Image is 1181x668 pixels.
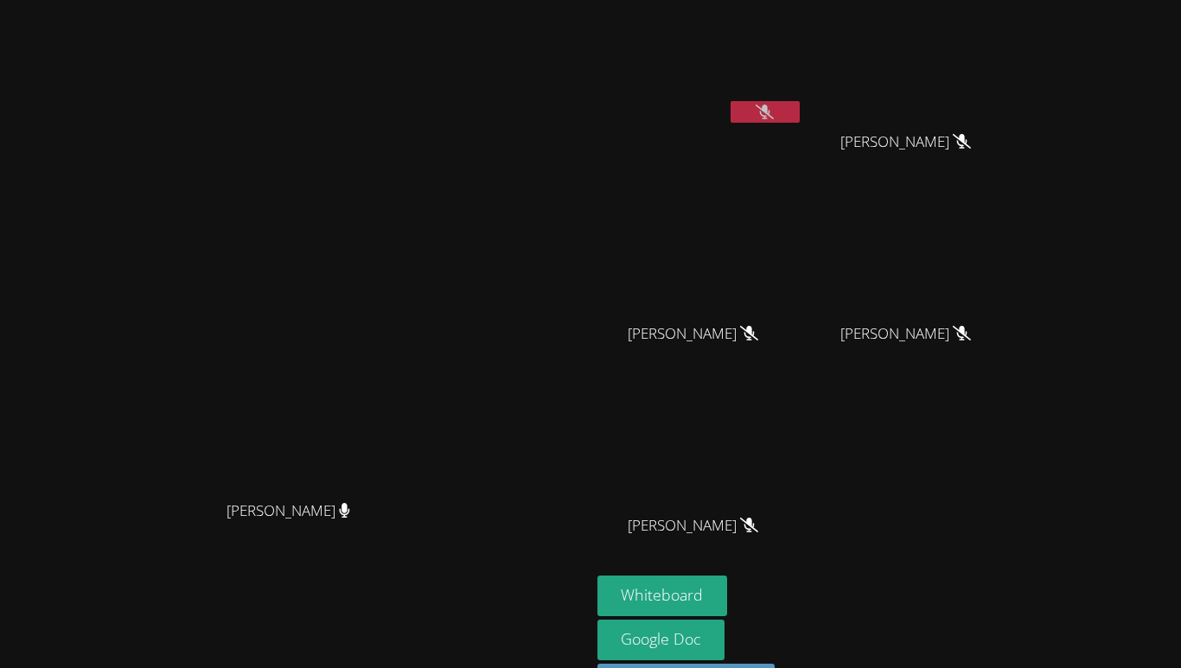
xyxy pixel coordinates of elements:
[628,513,758,538] span: [PERSON_NAME]
[597,576,728,616] button: Whiteboard
[227,499,350,524] span: [PERSON_NAME]
[597,620,725,660] a: Google Doc
[840,130,971,155] span: [PERSON_NAME]
[628,321,758,347] span: [PERSON_NAME]
[840,321,971,347] span: [PERSON_NAME]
